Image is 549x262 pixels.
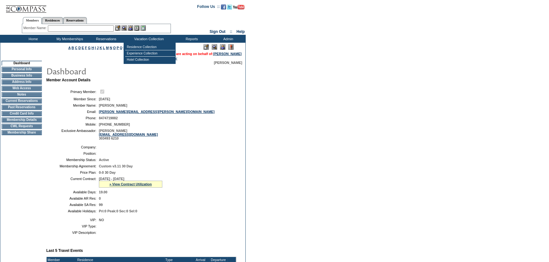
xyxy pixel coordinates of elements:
td: Membership Details [2,117,42,122]
td: Personal Info [2,67,42,72]
b: Member Account Details [46,78,91,82]
td: Hotel Collection [125,57,175,63]
a: A [68,46,71,50]
a: » View Contract Utilization [109,182,152,186]
span: 0-0 30 Day [99,171,116,174]
img: b_edit.gif [115,25,120,31]
td: My Memberships [51,35,87,43]
a: I [95,46,96,50]
a: P [117,46,119,50]
td: Mobile: [49,122,96,126]
td: Membership Agreement: [49,164,96,168]
td: CWL Requests [2,124,42,129]
td: Phone: [49,116,96,120]
span: 99 [99,203,103,207]
span: NO [99,218,104,222]
td: Price Plan: [49,171,96,174]
img: Subscribe to our YouTube Channel [233,5,244,9]
td: Notes [2,92,42,97]
a: G [88,46,90,50]
span: [PERSON_NAME] 303493 6210 [99,129,158,140]
td: Follow Us :: [197,4,220,11]
div: Member Name: [23,25,48,31]
td: Position: [49,152,96,155]
a: [EMAIL_ADDRESS][DOMAIN_NAME] [99,133,158,136]
a: Sign Out [210,29,225,34]
a: Help [236,29,245,34]
span: Pri:0 Peak:0 Sec:0 Sel:0 [99,209,137,213]
img: pgTtlDashboard.gif [46,65,173,77]
img: View [121,25,127,31]
a: Q [120,46,122,50]
a: O [113,46,116,50]
a: E [82,46,84,50]
td: Experience Collection [125,50,175,57]
td: Exclusive Ambassador: [49,129,96,140]
span: 8474719882 [99,116,118,120]
a: Become our fan on Facebook [221,6,226,10]
span: 19.00 [99,190,107,194]
td: Current Reservations [2,98,42,103]
td: VIP: [49,218,96,222]
td: Residence Collection [125,44,175,50]
td: Current Contract: [49,177,96,188]
img: Log Concern/Member Elevation [228,44,234,50]
a: [PERSON_NAME] [213,52,242,56]
a: K [100,46,102,50]
img: Edit Mode [203,44,209,50]
img: Follow us on Twitter [227,4,232,9]
td: Web Access [2,86,42,91]
a: Members [23,17,42,24]
span: [DATE] [99,97,110,101]
img: View Mode [212,44,217,50]
img: Reservations [134,25,139,31]
a: N [110,46,112,50]
a: H [92,46,94,50]
a: F [85,46,87,50]
td: Member Name: [49,103,96,107]
span: [PHONE_NUMBER] [99,122,130,126]
span: 0 [99,196,101,200]
td: Available SA Res: [49,203,96,207]
td: Business Info [2,73,42,78]
a: D [78,46,81,50]
td: Credit Card Info [2,111,42,116]
img: Impersonate [220,44,225,50]
span: [PERSON_NAME] [99,103,127,107]
td: Available Holidays: [49,209,96,213]
a: Residences [42,17,63,24]
td: Primary Member: [49,89,96,95]
a: C [75,46,77,50]
img: Become our fan on Facebook [221,4,226,9]
a: Reservations [63,17,87,24]
td: VIP Description: [49,231,96,234]
td: Admin [209,35,246,43]
td: Home [14,35,51,43]
td: Membership Share [2,130,42,135]
td: Vacation Collection [124,35,173,43]
td: Reservations [87,35,124,43]
a: Follow us on Twitter [227,6,232,10]
a: L [103,46,105,50]
a: Subscribe to our YouTube Channel [233,6,244,10]
span: Active [99,158,109,162]
td: Company: [49,145,96,149]
td: Dashboard [2,61,42,65]
td: VIP Type: [49,224,96,228]
img: Impersonate [128,25,133,31]
a: M [106,46,109,50]
span: [PERSON_NAME] [214,61,242,65]
span: You are acting on behalf of: [169,52,242,56]
td: Reports [173,35,209,43]
span: :: [230,29,232,34]
td: Membership Status: [49,158,96,162]
span: Custom v3.11 30 Day [99,164,133,168]
img: b_calculator.gif [140,25,146,31]
td: Email: [49,110,96,114]
td: Available AR Res: [49,196,96,200]
td: Address Info [2,79,42,84]
td: Available Days: [49,190,96,194]
a: [PERSON_NAME][EMAIL_ADDRESS][PERSON_NAME][DOMAIN_NAME] [99,110,215,114]
a: B [72,46,74,50]
a: J [97,46,99,50]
